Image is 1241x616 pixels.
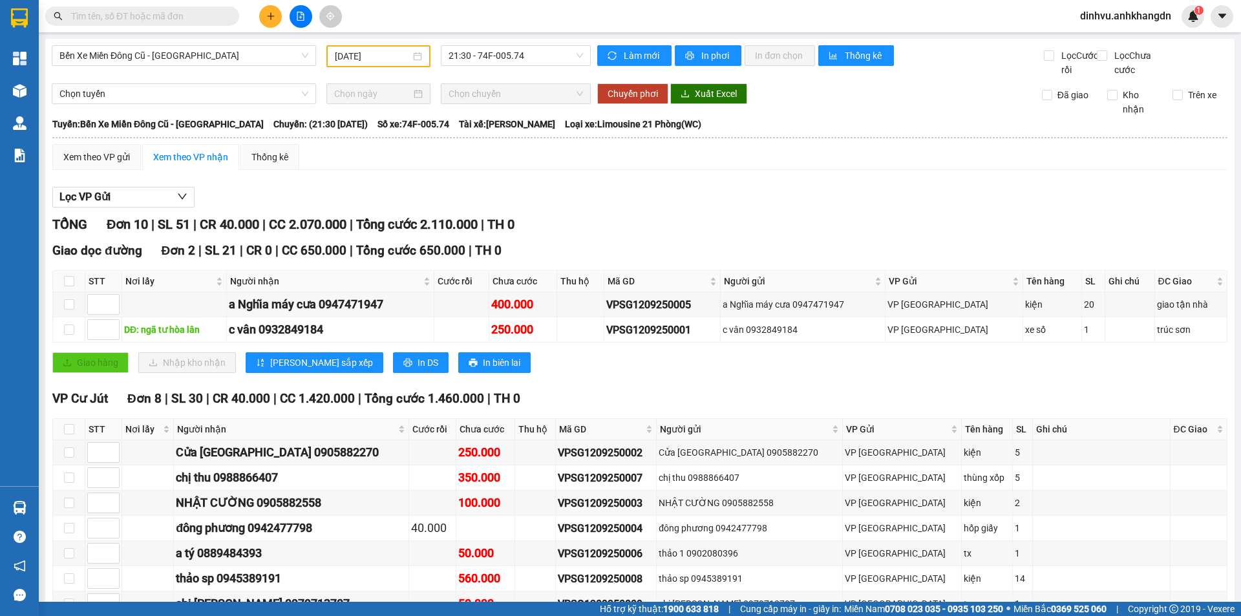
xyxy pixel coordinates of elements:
span: question-circle [14,531,26,543]
th: SL [1013,419,1033,440]
div: thảo 1 0902080396 [659,546,840,560]
div: chị thu 0988866407 [176,469,406,487]
span: Đơn 2 [162,243,196,258]
span: down [177,191,187,202]
td: VPSG1209250001 [604,317,721,343]
span: ⚪️ [1006,606,1010,611]
span: Giao dọc đường [52,243,142,258]
div: xe số [1025,323,1079,337]
span: | [262,217,266,232]
span: message [14,589,26,601]
span: sort-ascending [256,358,265,368]
span: Nơi lấy [125,274,213,288]
button: aim [319,5,342,28]
span: Số xe: 74F-005.74 [377,117,449,131]
button: downloadNhập kho nhận [138,352,236,373]
span: Hỗ trợ kỹ thuật: [600,602,719,616]
td: VPSG1209250008 [556,566,657,591]
span: printer [403,358,412,368]
div: Cửa [GEOGRAPHIC_DATA] 0905882270 [659,445,840,460]
span: CR 40.000 [213,391,270,406]
span: Loại xe: Limousine 21 Phòng(WC) [565,117,701,131]
b: Tuyến: Bến Xe Miền Đông Cũ - [GEOGRAPHIC_DATA] [52,119,264,129]
th: Thu hộ [515,419,556,440]
span: ĐC Giao [1174,422,1214,436]
span: printer [469,358,478,368]
span: Miền Nam [844,602,1003,616]
span: [PERSON_NAME] sắp xếp [270,356,373,370]
span: VP Gửi [889,274,1010,288]
div: VPSG1209250007 [558,470,654,486]
img: solution-icon [13,149,27,162]
span: Miền Bắc [1013,602,1107,616]
th: Tên hàng [962,419,1013,440]
span: | [1116,602,1118,616]
span: | [206,391,209,406]
img: warehouse-icon [13,501,27,515]
span: SL 30 [171,391,203,406]
div: 5 [1015,445,1030,460]
input: Chọn ngày [334,87,411,101]
div: kiện [964,571,1010,586]
th: Cước rồi [409,419,457,440]
div: a Nghĩa máy cưa 0947471947 [229,295,432,313]
td: VP Sài Gòn [886,292,1023,317]
div: 14 [1015,571,1030,586]
span: CC 2.070.000 [269,217,346,232]
div: Cửa [GEOGRAPHIC_DATA] 0905882270 [176,443,406,462]
button: printerIn phơi [675,45,741,66]
div: 1 [1084,323,1102,337]
span: SL 21 [205,243,237,258]
span: Người nhận [230,274,421,288]
div: VPSG1209250003 [558,495,654,511]
span: CC 1.420.000 [280,391,355,406]
span: Chuyến: (21:30 [DATE]) [273,117,368,131]
button: printerIn biên lai [458,352,531,373]
th: Ghi chú [1105,271,1155,292]
span: Lọc VP Gửi [59,189,111,205]
button: plus [259,5,282,28]
div: 1 [1015,597,1030,611]
div: 1 [1015,521,1030,535]
span: Tài xế: [PERSON_NAME] [459,117,555,131]
div: kiện [964,496,1010,510]
th: Chưa cước [489,271,557,292]
div: VP [GEOGRAPHIC_DATA] [845,571,959,586]
div: VP [GEOGRAPHIC_DATA] [845,471,959,485]
span: Mã GD [559,422,643,436]
strong: 1900 633 818 [663,604,719,614]
span: Trên xe [1183,88,1222,102]
th: Chưa cước [456,419,515,440]
button: Chuyển phơi [597,83,668,104]
img: warehouse-icon [13,84,27,98]
td: VP Sài Gòn [843,516,962,541]
span: TH 0 [494,391,520,406]
div: NHẬT CƯỜNG 0905882558 [176,494,406,512]
span: bar-chart [829,51,840,61]
td: VPSG1209250004 [556,516,657,541]
span: Người gửi [660,422,829,436]
span: | [275,243,279,258]
div: 2 [1015,496,1030,510]
input: 12/09/2025 [335,49,410,63]
td: VP Sài Gòn [843,541,962,566]
span: search [54,12,63,21]
div: 40.000 [411,519,454,537]
img: warehouse-icon [13,116,27,130]
span: | [151,217,154,232]
div: VPSG1209250008 [558,571,654,587]
span: Thống kê [845,48,884,63]
span: | [487,391,491,406]
span: Mã GD [608,274,707,288]
div: 400.000 [491,295,554,313]
div: 250.000 [458,443,513,462]
span: caret-down [1216,10,1228,22]
button: bar-chartThống kê [818,45,894,66]
span: Đơn 8 [127,391,162,406]
span: printer [685,51,696,61]
div: chị [PERSON_NAME] 0979713707 [659,597,840,611]
div: 350.000 [458,469,513,487]
td: VPSG1209250006 [556,541,657,566]
span: | [240,243,243,258]
span: VP Cư Jút [52,391,108,406]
